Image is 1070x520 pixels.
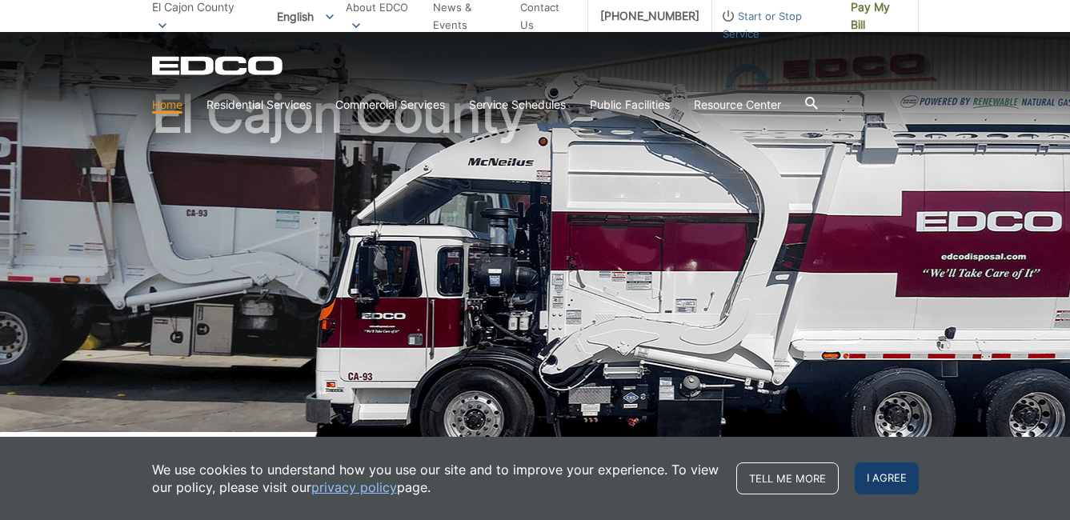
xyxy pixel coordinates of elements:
[206,96,311,114] a: Residential Services
[152,56,285,75] a: EDCD logo. Return to the homepage.
[335,96,445,114] a: Commercial Services
[469,96,566,114] a: Service Schedules
[152,461,720,496] p: We use cookies to understand how you use our site and to improve your experience. To view our pol...
[855,462,919,494] span: I agree
[694,96,781,114] a: Resource Center
[152,96,182,114] a: Home
[265,3,346,30] span: English
[152,88,919,439] h1: El Cajon County
[736,462,839,494] a: Tell me more
[311,478,397,496] a: privacy policy
[590,96,670,114] a: Public Facilities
